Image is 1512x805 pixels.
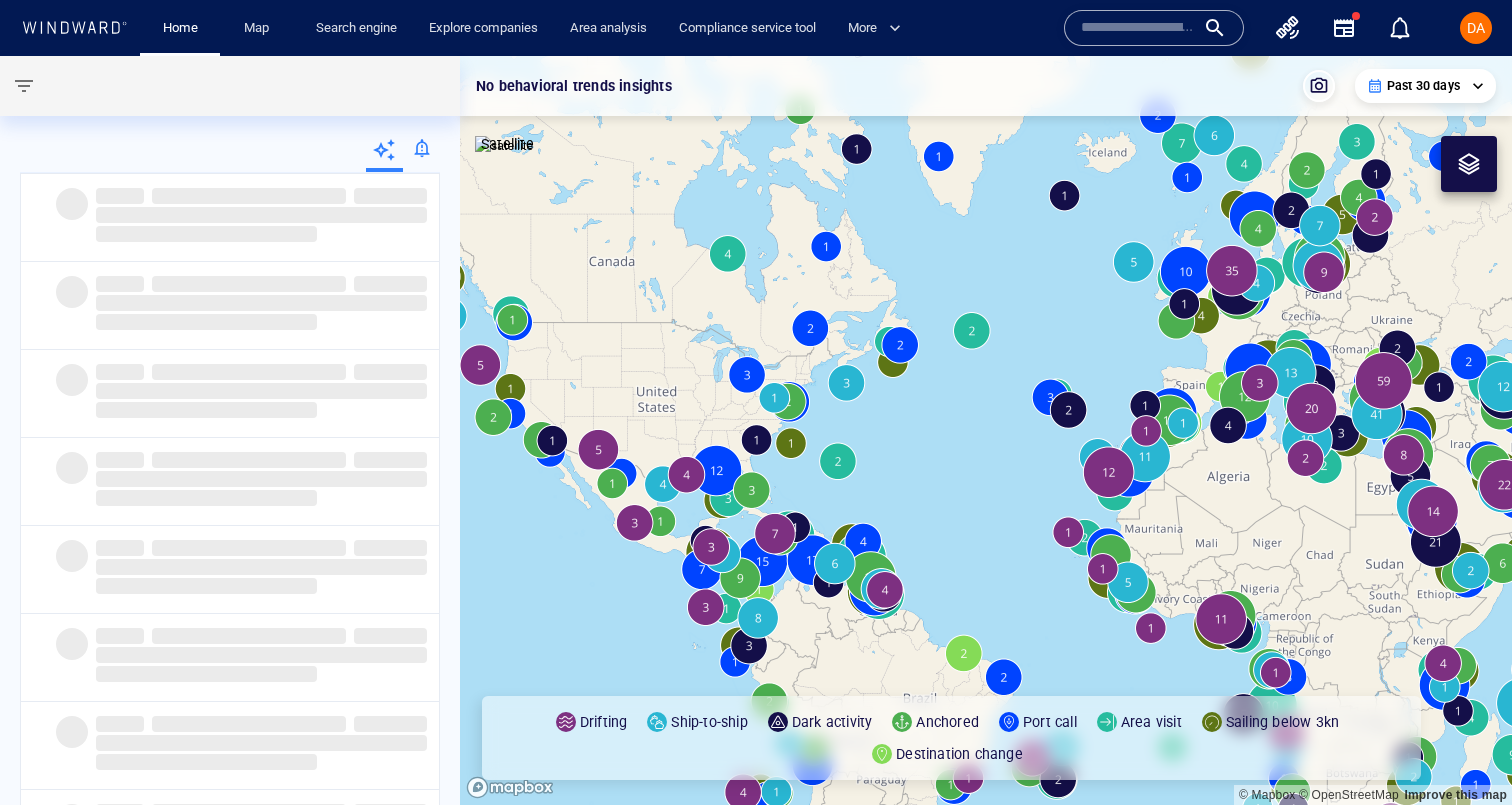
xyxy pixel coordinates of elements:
[96,207,427,223] span: ‌
[96,314,317,330] span: ‌
[308,11,405,46] a: Search engine
[671,11,824,46] a: Compliance service tool
[916,710,979,734] p: Anchored
[152,364,346,380] span: ‌
[152,276,346,292] span: ‌
[1367,77,1484,95] div: Past 30 days
[1467,20,1485,36] span: DA
[56,716,88,748] span: ‌
[96,295,427,311] span: ‌
[466,776,554,799] a: Mapbox logo
[56,628,88,660] span: ‌
[56,188,88,220] span: ‌
[96,188,144,204] span: ‌
[96,628,144,644] span: ‌
[96,716,144,732] span: ‌
[354,188,427,204] span: ‌
[476,74,672,98] p: No behavioral trends insights
[155,11,206,46] a: Home
[896,742,1023,766] p: Destination change
[96,402,317,418] span: ‌
[1427,715,1497,790] iframe: Chat
[96,666,317,682] span: ‌
[96,647,427,663] span: ‌
[96,490,317,506] span: ‌
[1404,788,1507,802] a: Map feedback
[96,540,144,556] span: ‌
[354,628,427,644] span: ‌
[152,188,346,204] span: ‌
[96,754,317,770] span: ‌
[848,17,901,40] span: More
[96,471,427,487] span: ‌
[96,276,144,292] span: ‌
[460,56,1512,805] canvas: Map
[96,226,317,242] span: ‌
[1239,788,1295,802] a: Mapbox
[152,716,346,732] span: ‌
[580,710,628,734] p: Drifting
[1387,77,1460,95] p: Past 30 days
[475,136,534,156] img: satellite
[671,710,747,734] p: Ship-to-ship
[1299,788,1399,802] a: OpenStreetMap
[228,11,292,46] button: Map
[1226,710,1339,734] p: Sailing below 3kn
[1388,16,1412,40] div: Notification center
[792,710,873,734] p: Dark activity
[56,452,88,484] span: ‌
[152,540,346,556] span: ‌
[96,452,144,468] span: ‌
[354,364,427,380] span: ‌
[56,364,88,396] span: ‌
[56,540,88,572] span: ‌
[96,735,427,751] span: ‌
[1121,710,1182,734] p: Area visit
[421,11,546,46] a: Explore companies
[840,11,918,46] button: More
[354,716,427,732] span: ‌
[96,383,427,399] span: ‌
[481,132,534,156] p: Satellite
[354,452,427,468] span: ‌
[152,452,346,468] span: ‌
[96,578,317,594] span: ‌
[56,276,88,308] span: ‌
[96,364,144,380] span: ‌
[1023,710,1077,734] p: Port call
[354,276,427,292] span: ‌
[152,628,346,644] span: ‌
[1456,8,1496,48] button: DA
[354,540,427,556] span: ‌
[148,11,212,46] button: Home
[96,559,427,575] span: ‌
[236,11,284,46] a: Map
[562,11,655,46] a: Area analysis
